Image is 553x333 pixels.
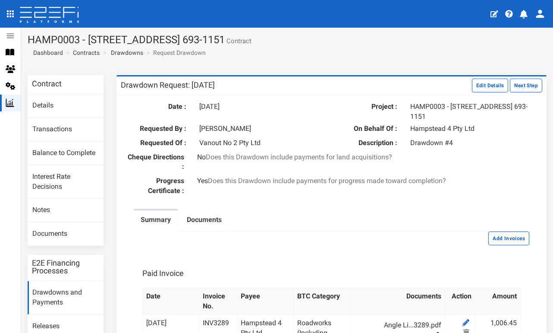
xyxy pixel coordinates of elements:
h3: Contract [32,80,62,88]
span: Does this Drawdown include payments for land acquisitions? [206,153,392,161]
button: Add Invoices [488,232,529,245]
label: On Behalf Of : [338,124,404,134]
div: HAMP0003 - [STREET_ADDRESS] 693-1151 [404,102,536,122]
a: Add Invoices [488,234,529,242]
a: Notes [28,199,104,222]
a: Drawdowns and Payments [28,281,104,314]
a: Summary [134,210,178,232]
div: Hampstead 4 Pty Ltd [404,124,536,134]
a: Next Step [510,81,542,89]
a: Dashboard [30,48,63,57]
a: Angle Li...3289.pdf [363,318,441,332]
div: No [191,152,472,162]
label: Summary [141,215,171,225]
a: Interest Rate Decisions [28,165,104,199]
div: Vanout No 2 Pty Ltd [193,138,325,148]
label: Description : [338,138,404,148]
small: Contract [225,38,251,44]
a: Details [28,94,104,117]
th: Action [445,288,475,315]
label: Date : [127,102,193,112]
button: Next Step [510,79,542,92]
div: [PERSON_NAME] [193,124,325,134]
span: Does this Drawdown include payments for progress made toward completion? [208,177,446,185]
h3: Drawdown Request: [DATE] [121,81,215,89]
label: Documents [187,215,222,225]
a: Edit Details [472,81,510,89]
label: Cheque Directions : [121,152,191,172]
a: Transactions [28,118,104,141]
div: [DATE] [193,102,325,112]
th: Documents [350,288,445,315]
th: BTC Category [294,288,350,315]
button: Edit Details [472,79,509,92]
th: Amount [475,288,520,315]
a: Drawdowns [111,48,143,57]
div: Yes [191,176,472,186]
a: Documents [28,222,104,246]
label: Requested Of : [127,138,193,148]
div: Drawdown #4 [404,138,536,148]
label: Project : [338,102,404,112]
label: Progress Certificate : [121,176,191,196]
label: Requested By : [127,124,193,134]
a: Balance to Complete [28,142,104,165]
a: Documents [180,210,229,232]
span: Dashboard [30,49,63,56]
th: Payee [237,288,293,315]
th: Invoice No. [199,288,237,315]
li: Request Drawdown [145,48,206,57]
th: Date [142,288,199,315]
a: Contracts [73,48,100,57]
h1: HAMP0003 - [STREET_ADDRESS] 693-1151 [28,34,547,45]
h3: Paid Invoice [142,270,184,277]
h3: E2E Financing Processes [32,259,99,275]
